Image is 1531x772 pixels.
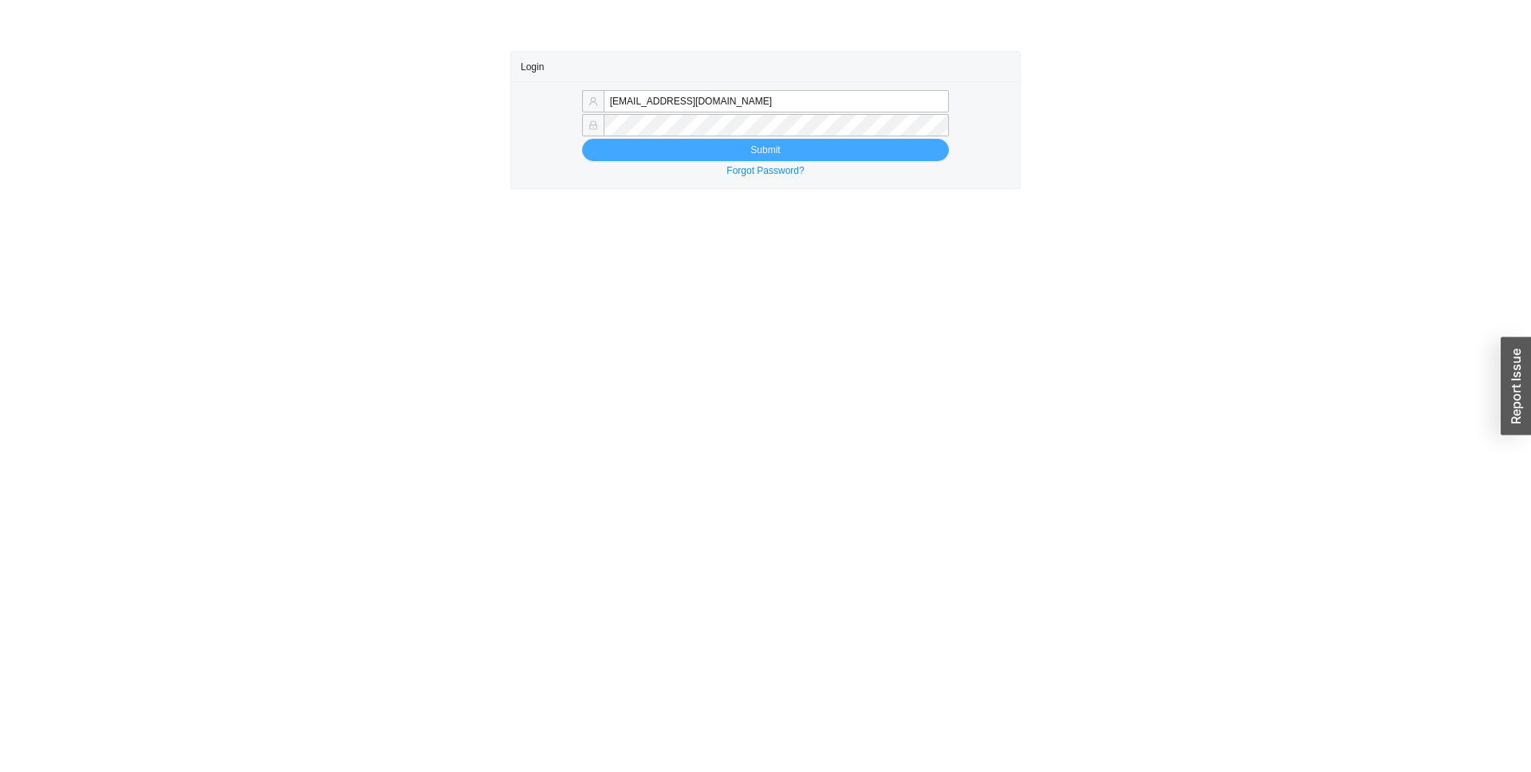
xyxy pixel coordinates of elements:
span: lock [588,120,598,130]
span: user [588,96,598,106]
div: Login [521,52,1010,81]
button: Submit [582,139,949,161]
a: Forgot Password? [726,165,804,176]
span: Submit [750,142,780,158]
input: Email [604,90,949,112]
